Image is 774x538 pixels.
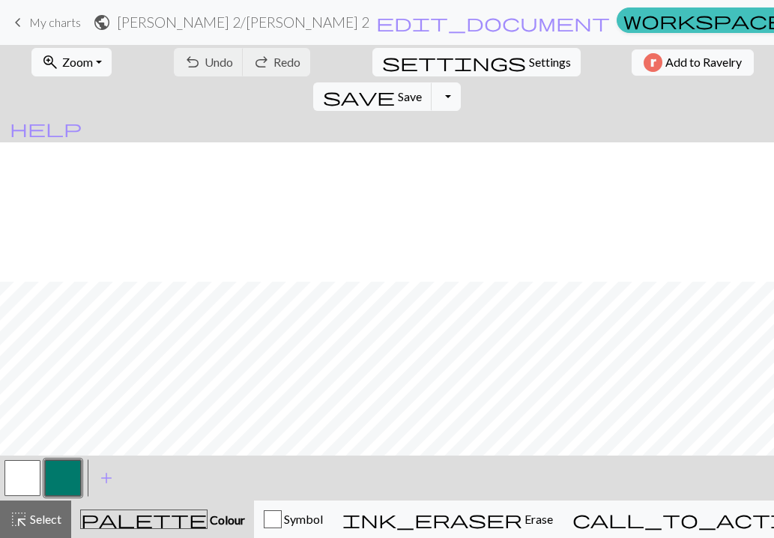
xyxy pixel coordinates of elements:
[522,512,553,526] span: Erase
[342,509,522,530] span: ink_eraser
[529,53,571,71] span: Settings
[382,52,526,73] span: settings
[313,82,432,111] button: Save
[644,53,662,72] img: Ravelry
[323,86,395,107] span: save
[376,12,610,33] span: edit_document
[398,89,422,103] span: Save
[62,55,93,69] span: Zoom
[41,52,59,73] span: zoom_in
[97,468,115,489] span: add
[282,512,323,526] span: Symbol
[10,118,82,139] span: help
[333,501,563,538] button: Erase
[117,13,369,31] h2: [PERSON_NAME] 2 / [PERSON_NAME] 2
[632,49,754,76] button: Add to Ravelry
[665,53,742,72] span: Add to Ravelry
[382,53,526,71] i: Settings
[372,48,581,76] button: SettingsSettings
[9,12,27,33] span: keyboard_arrow_left
[93,12,111,33] span: public
[31,48,112,76] button: Zoom
[9,10,81,35] a: My charts
[28,512,61,526] span: Select
[208,513,245,527] span: Colour
[81,509,207,530] span: palette
[254,501,333,538] button: Symbol
[10,509,28,530] span: highlight_alt
[71,501,254,538] button: Colour
[29,15,81,29] span: My charts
